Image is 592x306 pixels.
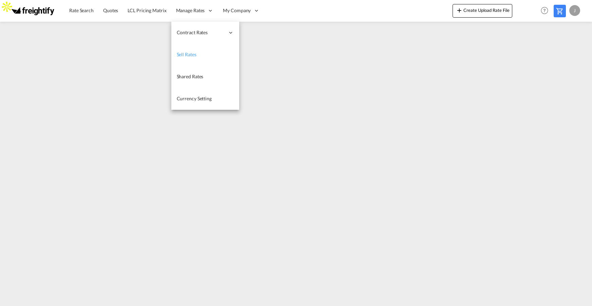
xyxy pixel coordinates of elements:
[177,96,212,101] span: Currency Setting
[171,88,239,110] a: Currency Setting
[171,44,239,66] a: Sell Rates
[177,52,196,57] span: Sell Rates
[171,22,239,44] div: Contract Rates
[177,29,225,36] span: Contract Rates
[171,66,239,88] a: Shared Rates
[177,74,204,79] span: Shared Rates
